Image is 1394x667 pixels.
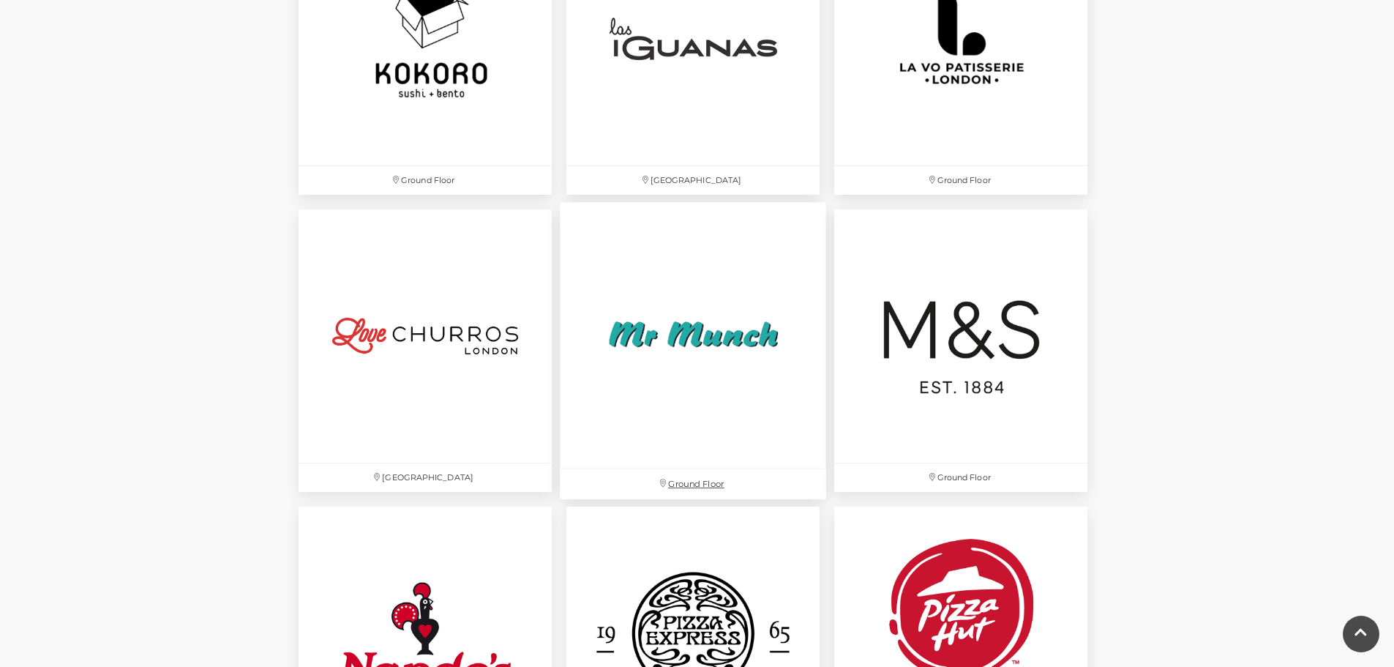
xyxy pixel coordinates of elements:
[566,166,820,195] p: [GEOGRAPHIC_DATA]
[834,166,1087,195] p: Ground Floor
[291,202,559,499] a: [GEOGRAPHIC_DATA]
[299,166,552,195] p: Ground Floor
[560,469,826,499] p: Ground Floor
[827,202,1095,499] a: Ground Floor
[299,463,552,492] p: [GEOGRAPHIC_DATA]
[552,195,834,507] a: Ground Floor
[834,463,1087,492] p: Ground Floor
